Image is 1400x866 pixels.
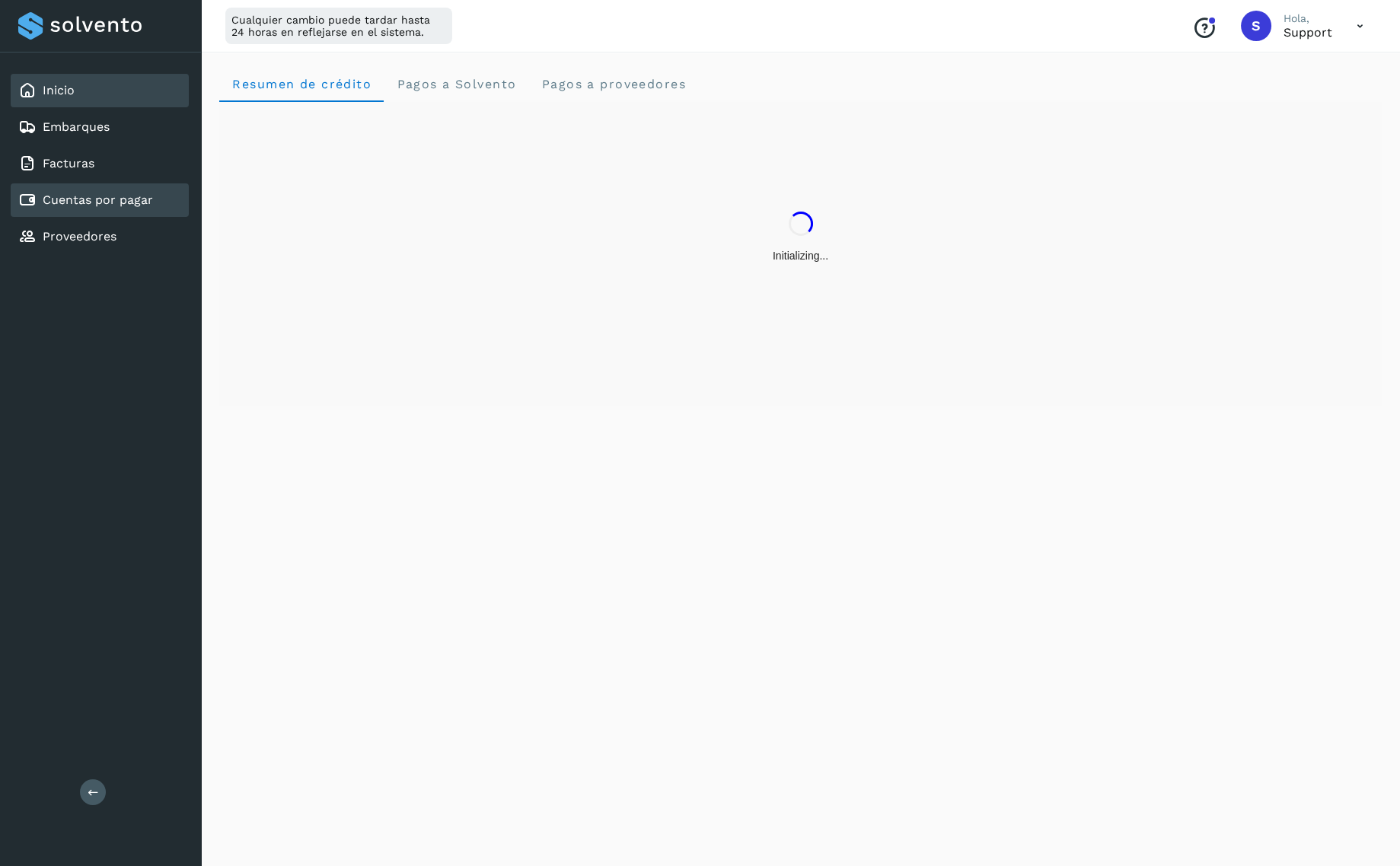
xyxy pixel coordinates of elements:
div: Cualquier cambio puede tardar hasta 24 horas en reflejarse en el sistema. [225,8,452,44]
span: Pagos a Solvento [396,77,516,91]
p: Hola, [1284,12,1332,25]
span: Resumen de crédito [231,77,372,91]
p: Support [1284,25,1332,40]
a: Facturas [43,156,94,170]
div: Cuentas por pagar [11,183,189,217]
a: Cuentas por pagar [43,193,153,207]
div: Inicio [11,74,189,107]
span: Pagos a proveedores [541,77,686,91]
a: Proveedores [43,229,116,244]
a: Inicio [43,83,75,97]
div: Facturas [11,147,189,180]
a: Embarques [43,119,110,134]
div: Proveedores [11,220,189,253]
div: Embarques [11,110,189,144]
